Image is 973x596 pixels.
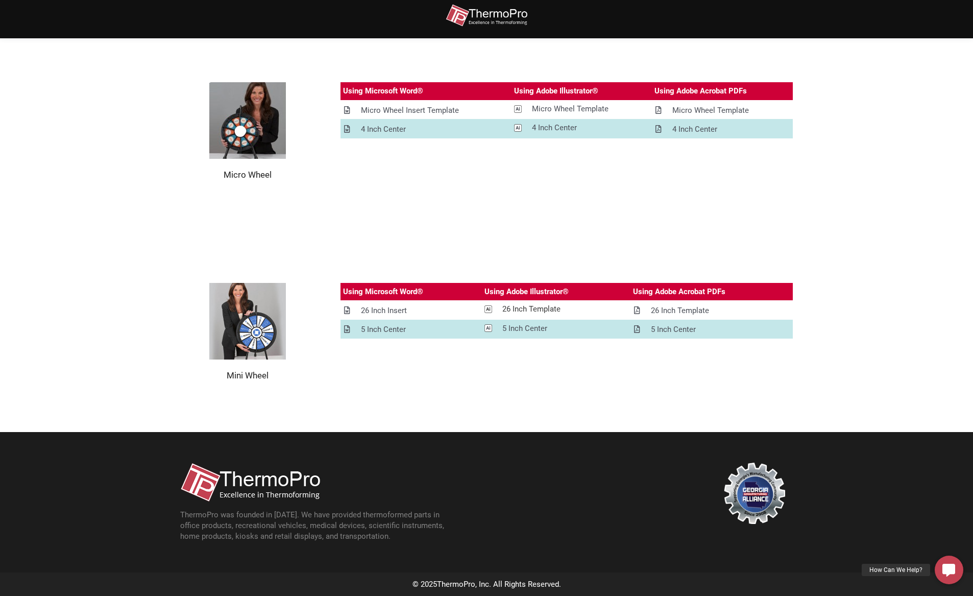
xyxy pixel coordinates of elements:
[862,564,930,576] div: How Can We Help?
[340,321,482,339] a: 5 Inch Center
[482,300,630,318] a: 26 Inch Template
[361,323,406,336] div: 5 Inch Center
[512,100,652,118] a: Micro Wheel Template
[180,463,320,502] img: thermopro-logo-non-iso
[180,510,456,542] p: ThermoPro was founded in [DATE]. We have provided thermoformed parts in office products, recreati...
[935,556,963,584] a: How Can We Help?
[340,302,482,320] a: 26 Inch Insert
[180,169,315,180] h2: Micro Wheel
[170,578,803,592] div: © 2025 , Inc. All Rights Reserved.
[340,102,512,120] a: Micro Wheel Insert Template
[514,85,598,98] div: Using Adobe Illustrator®
[343,85,423,98] div: Using Microsoft Word®
[724,463,785,524] img: georgia-manufacturing-alliance
[343,285,423,298] div: Using Microsoft Word®
[651,323,696,336] div: 5 Inch Center
[180,370,315,381] h2: Mini Wheel
[630,302,792,320] a: 26 Inch Template
[437,580,475,589] span: ThermoPro
[651,304,709,317] div: 26 Inch Template
[482,320,630,338] a: 5 Inch Center
[502,303,561,316] div: 26 Inch Template
[532,122,577,134] div: 4 Inch Center
[361,304,407,317] div: 26 Inch Insert
[630,321,792,339] a: 5 Inch Center
[484,285,569,298] div: Using Adobe Illustrator®
[361,123,406,136] div: 4 Inch Center
[340,121,512,138] a: 4 Inch Center
[361,104,459,117] div: Micro Wheel Insert Template
[502,322,547,335] div: 5 Inch Center
[512,119,652,137] a: 4 Inch Center
[672,104,749,117] div: Micro Wheel Template
[446,4,527,27] img: thermopro-logo-non-iso
[652,121,792,138] a: 4 Inch Center
[652,102,792,120] a: Micro Wheel Template
[532,103,609,115] div: Micro Wheel Template
[672,123,717,136] div: 4 Inch Center
[654,85,747,98] div: Using Adobe Acrobat PDFs
[633,285,725,298] div: Using Adobe Acrobat PDFs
